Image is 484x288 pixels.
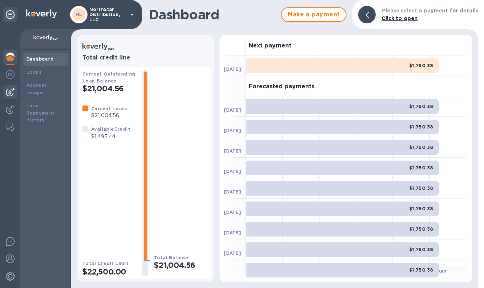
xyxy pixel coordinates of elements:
[224,210,241,215] b: [DATE]
[409,226,433,232] b: $1,750.38
[91,106,128,111] b: Current Loans
[281,7,346,22] button: Make a payment
[249,42,291,49] h3: Next payment
[224,189,241,195] b: [DATE]
[91,133,130,141] p: $1,495.44
[409,206,433,211] b: $1,750.38
[149,7,277,22] h1: Dashboard
[409,267,433,273] b: $1,750.38
[409,63,433,68] b: $1,750.38
[154,261,208,270] h2: $21,004.56
[26,103,55,123] b: Loan Repayment History
[224,250,241,256] b: [DATE]
[224,107,241,113] b: [DATE]
[3,7,18,22] div: Unpin categories
[82,84,136,93] h2: $21,004.56
[409,247,433,252] b: $1,750.38
[382,8,478,14] b: Please select a payment for details
[409,145,433,150] b: $1,750.38
[433,269,447,274] b: $ 1667
[91,112,128,119] p: $21,004.56
[409,104,433,109] b: $1,750.38
[224,128,241,133] b: [DATE]
[91,126,130,132] b: Available Credit
[82,71,136,84] b: Current Outstanding Loan Balance
[6,70,15,79] img: Foreign exchange
[409,165,433,170] b: $1,750.38
[82,261,128,266] b: Total Credit Limit
[224,148,241,154] b: [DATE]
[75,12,82,17] b: NL
[154,255,189,260] b: Total Balance
[409,185,433,191] b: $1,750.38
[224,230,241,235] b: [DATE]
[409,124,433,130] b: $1,750.38
[26,56,54,62] b: Dashboard
[224,169,241,174] b: [DATE]
[287,10,340,19] span: Make a payment
[249,83,314,90] h3: Forecasted payments
[224,66,241,72] b: [DATE]
[26,82,47,95] b: Account Ledger
[26,69,42,75] b: Loans
[89,7,126,22] p: NorthStar Distribution, LLC
[382,15,418,21] b: Click to open
[82,54,208,61] h3: Total credit line
[26,9,57,18] img: Logo
[82,267,136,276] h2: $22,500.00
